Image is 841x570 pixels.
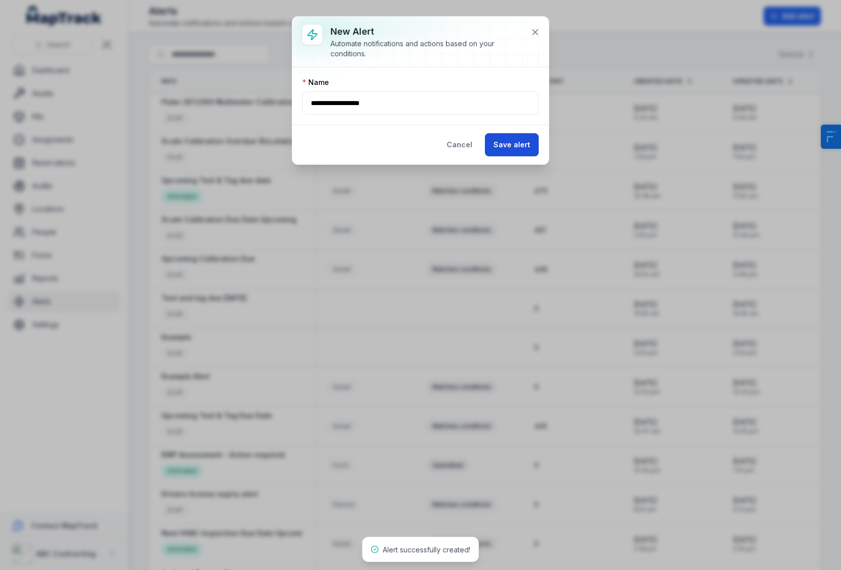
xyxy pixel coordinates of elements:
[330,25,523,39] h3: New alert
[330,39,523,59] div: Automate notifications and actions based on your conditions.
[302,77,329,87] label: Name
[485,133,539,156] button: Save alert
[438,133,481,156] button: Cancel
[383,545,470,554] span: Alert successfully created!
